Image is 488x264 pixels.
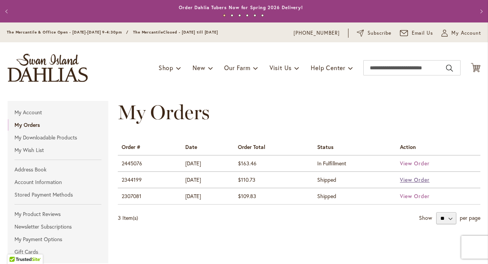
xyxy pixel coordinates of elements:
th: Order Total [234,139,313,155]
a: View Order [400,192,430,200]
span: Email Us [412,29,433,37]
span: $163.46 [238,160,257,167]
span: Visit Us [270,64,292,72]
td: In Fulfillment [313,155,396,172]
a: [PHONE_NUMBER] [294,29,340,37]
span: per page [460,214,480,221]
a: My Account [8,107,108,118]
span: Closed - [DATE] till [DATE] [163,30,218,35]
a: My Payment Options [8,234,108,245]
button: My Account [441,29,481,37]
a: My Downloadable Products [8,132,108,143]
strong: Show [419,214,432,221]
a: My Product Reviews [8,208,108,220]
span: My Orders [118,100,210,124]
th: Order # [118,139,181,155]
button: Next [473,4,488,19]
span: Subscribe [368,29,392,37]
a: Order Dahlia Tubers Now for Spring 2026 Delivery! [179,5,303,10]
button: 6 of 6 [261,14,264,17]
td: [DATE] [181,188,234,205]
span: My Account [451,29,481,37]
button: 3 of 6 [238,14,241,17]
td: 2344199 [118,172,181,188]
th: Action [396,139,480,155]
a: Address Book [8,164,108,175]
span: $109.83 [238,192,256,200]
span: Our Farm [224,64,250,72]
a: Newsletter Subscriptions [8,221,108,232]
a: Account Information [8,176,108,188]
span: The Mercantile & Office Open - [DATE]-[DATE] 9-4:30pm / The Mercantile [7,30,163,35]
td: 2307081 [118,188,181,205]
a: store logo [8,54,88,82]
button: 5 of 6 [254,14,256,17]
a: My Wish List [8,144,108,156]
button: 2 of 6 [231,14,233,17]
a: Gift Cards [8,246,108,258]
td: Shipped [313,172,396,188]
span: Help Center [311,64,345,72]
strong: My Orders [8,119,108,131]
td: Shipped [313,188,396,205]
a: Stored Payment Methods [8,189,108,200]
a: Email Us [400,29,433,37]
span: 3 Item(s) [118,214,138,221]
td: [DATE] [181,155,234,172]
span: New [193,64,205,72]
span: $110.73 [238,176,255,183]
a: View Order [400,160,430,167]
button: 4 of 6 [246,14,249,17]
th: Status [313,139,396,155]
td: [DATE] [181,172,234,188]
td: 2445076 [118,155,181,172]
a: View Order [400,176,430,183]
th: Date [181,139,234,155]
span: Shop [159,64,173,72]
button: 1 of 6 [223,14,226,17]
a: Subscribe [357,29,392,37]
iframe: Launch Accessibility Center [6,237,27,258]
